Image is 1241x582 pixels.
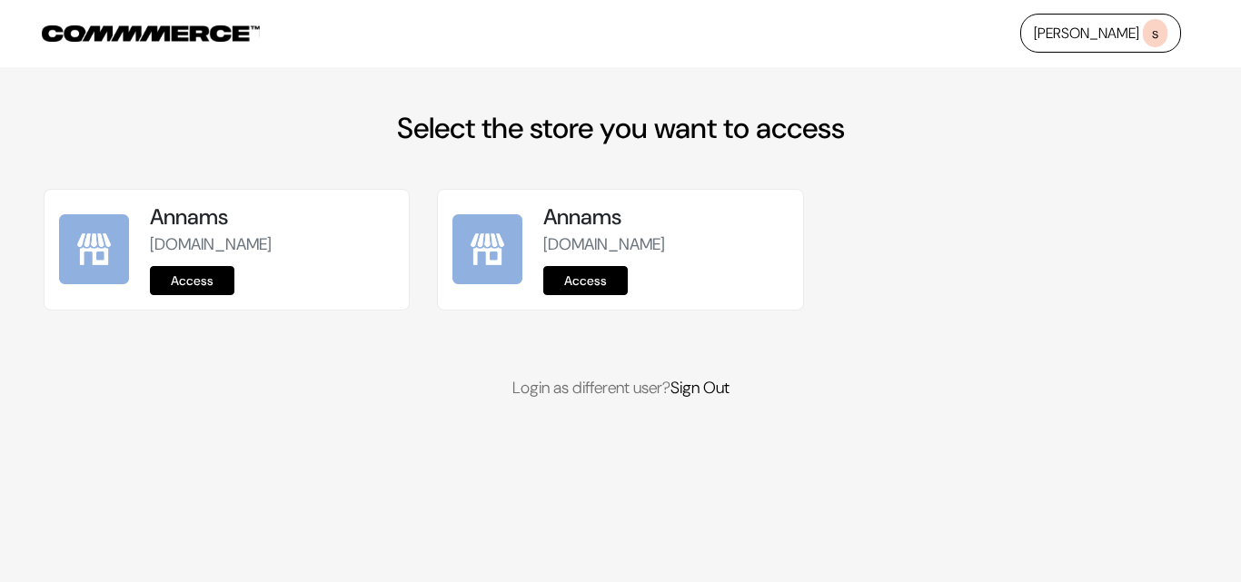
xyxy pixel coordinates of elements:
[543,266,628,295] a: Access
[452,214,522,284] img: Annams
[150,266,234,295] a: Access
[44,111,1197,145] h2: Select the store you want to access
[1020,14,1181,53] a: [PERSON_NAME]s
[59,214,129,284] img: Annams
[150,204,394,231] h5: Annams
[150,232,394,257] p: [DOMAIN_NAME]
[1143,19,1167,47] span: s
[44,376,1197,400] p: Login as different user?
[670,377,730,399] a: Sign Out
[543,204,788,231] h5: Annams
[543,232,788,257] p: [DOMAIN_NAME]
[42,25,260,42] img: COMMMERCE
